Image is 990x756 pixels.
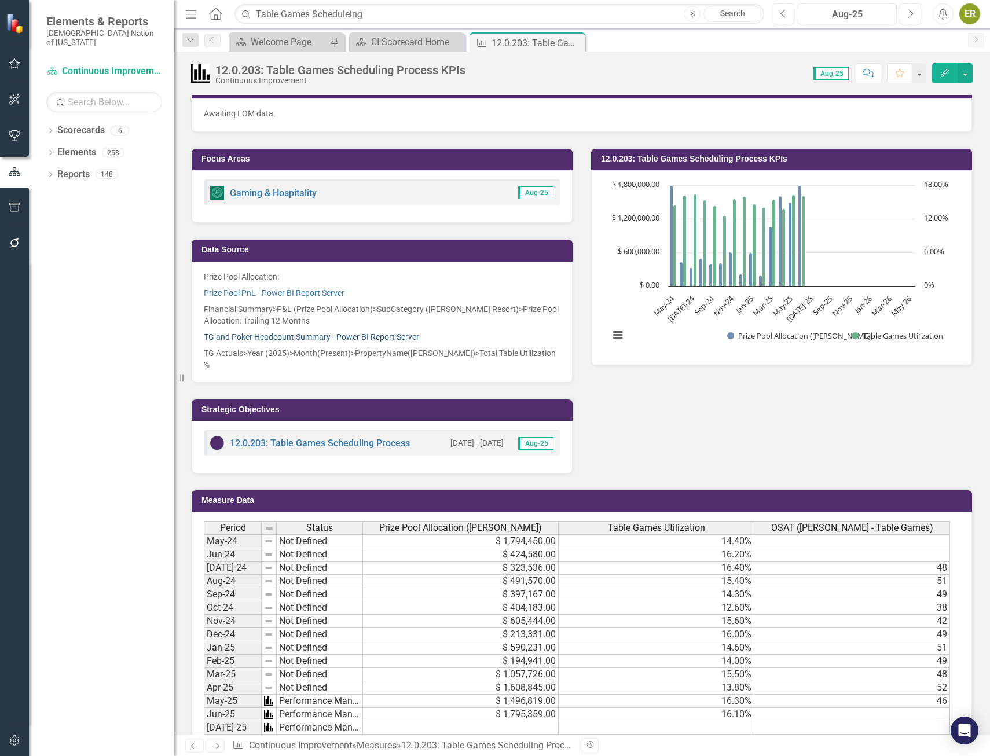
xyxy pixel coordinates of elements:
[754,641,950,655] td: 51
[680,262,683,287] path: Jun-24, 424,580. Prize Pool Allocation (Durant) .
[450,438,504,449] small: [DATE] - [DATE]
[204,628,262,641] td: Dec-24
[363,615,559,628] td: $ 605,444.00
[618,246,659,256] text: $ 600,000.00
[603,179,955,353] svg: Interactive chart
[204,562,262,575] td: [DATE]-24
[204,288,344,298] a: Prize Pool PnL - Power BI Report Server
[363,575,559,588] td: $ 491,570.00
[751,293,775,318] text: Mar-25
[96,170,118,179] div: 148
[264,710,273,719] img: Tm0czyi0d3z6KbMvzUvpfTW2q1jaz45CuN2C4x9rtfABtMFvAAn+ByuUVLYSwAAAABJRU5ErkJggg==
[709,264,713,287] path: Sep-24, 397,167. Prize Pool Allocation (Durant) .
[277,628,363,641] td: Not Defined
[363,588,559,601] td: $ 397,167.00
[798,186,802,287] path: Jun-25, 1,795,359. Prize Pool Allocation (Durant) .
[277,615,363,628] td: Not Defined
[6,13,26,34] img: ClearPoint Strategy
[683,196,687,287] path: Jun-24, 16.2. Table Games Utilization.
[264,643,273,652] img: 8DAGhfEEPCf229AAAAAElFTkSuQmCC
[204,534,262,548] td: May-24
[277,695,363,708] td: Performance Management
[204,681,262,695] td: Apr-25
[754,615,950,628] td: 42
[204,668,262,681] td: Mar-25
[754,562,950,575] td: 48
[277,668,363,681] td: Not Defined
[665,293,696,325] text: [DATE]-24
[770,293,795,318] text: May-25
[277,641,363,655] td: Not Defined
[924,246,944,256] text: 6.00%
[277,562,363,575] td: Not Defined
[232,739,573,753] div: » »
[754,655,950,668] td: 49
[201,155,567,163] h3: Focus Areas
[951,717,978,744] div: Open Intercom Messenger
[204,575,262,588] td: Aug-24
[851,293,874,317] text: Jan-26
[201,496,966,505] h3: Measure Data
[363,655,559,668] td: $ 194,941.00
[603,179,960,353] div: Chart. Highcharts interactive chart.
[232,35,327,49] a: Welcome Page
[959,3,980,24] button: ER
[46,28,162,47] small: [DEMOGRAPHIC_DATA] Nation of [US_STATE]
[46,14,162,28] span: Elements & Reports
[690,268,693,287] path: Jul-24, 323,536. Prize Pool Allocation (Durant) .
[352,35,462,49] a: CI Scorecard Home
[924,212,948,223] text: 12.00%
[559,681,754,695] td: 13.80%
[277,708,363,721] td: Performance Management
[723,216,727,287] path: Oct-24, 12.6. Table Games Utilization.
[306,523,333,533] span: Status
[264,550,273,559] img: 8DAGhfEEPCf229AAAAAElFTkSuQmCC
[46,65,162,78] a: Continuous Improvement
[759,276,762,287] path: Feb-25, 194,941. Prize Pool Allocation (Durant) .
[754,695,950,708] td: 46
[703,6,761,22] a: Search
[608,523,705,533] span: Table Games Utilization
[762,208,766,287] path: Feb-25, 14. Table Games Utilization.
[711,293,736,318] text: Nov-24
[719,263,723,287] path: Oct-24, 404,183. Prize Pool Allocation (Durant) .
[559,601,754,615] td: 12.60%
[811,293,834,317] text: Sep-25
[277,601,363,615] td: Not Defined
[870,293,894,318] text: Mar-26
[204,301,560,329] p: Financial Summary>P&L (Prize Pool Allocation)>SubCategory ([PERSON_NAME] Resort)>Prize Pool Alloc...
[204,332,419,342] a: TG and Poker Headcount Summary - Power BI Report Server
[204,695,262,708] td: May-25
[610,327,626,343] button: View chart menu, Chart
[277,655,363,668] td: Not Defined
[210,186,224,200] img: Report
[802,8,893,21] div: Aug-25
[670,185,911,287] g: Prize Pool Allocation (Durant) , bar series 1 of 2 with 25 bars. Y axis, values.
[264,683,273,692] img: 8DAGhfEEPCf229AAAAAElFTkSuQmCC
[559,534,754,548] td: 14.40%
[204,655,262,668] td: Feb-25
[204,708,262,721] td: Jun-25
[201,245,567,254] h3: Data Source
[363,668,559,681] td: $ 1,057,726.00
[363,628,559,641] td: $ 213,331.00
[264,616,273,626] img: 8DAGhfEEPCf229AAAAAElFTkSuQmCC
[754,588,950,601] td: 49
[651,293,677,319] text: May-24
[204,641,262,655] td: Jan-25
[779,196,782,287] path: Apr-25, 1,608,845. Prize Pool Allocation (Durant) .
[204,615,262,628] td: Nov-24
[191,64,210,83] img: Performance Management
[739,274,743,287] path: Dec-24, 213,331. Prize Pool Allocation (Durant) .
[204,271,560,285] p: Prize Pool Allocation:
[277,681,363,695] td: Not Defined
[277,534,363,548] td: Not Defined
[694,194,697,287] path: Jul-24, 16.4. Table Games Utilization.
[673,205,677,287] path: May-24, 14.4. Table Games Utilization.
[754,601,950,615] td: 38
[264,563,273,572] img: 8DAGhfEEPCf229AAAAAElFTkSuQmCC
[277,548,363,562] td: Not Defined
[277,575,363,588] td: Not Defined
[264,537,273,546] img: 8DAGhfEEPCf229AAAAAElFTkSuQmCC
